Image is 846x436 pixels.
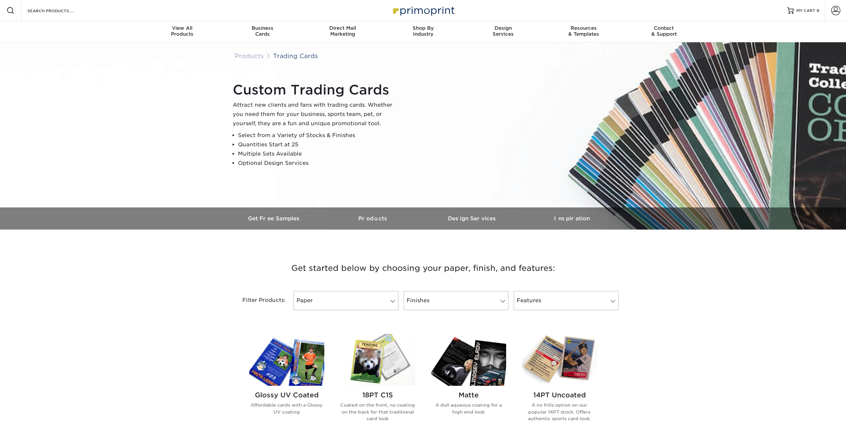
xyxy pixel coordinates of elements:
[522,334,597,386] img: 14PT Uncoated Trading Cards
[390,3,456,18] img: Primoprint
[340,402,415,422] p: Coated on the front, no coating on the back for that traditional card look
[431,391,506,399] h2: Matte
[423,215,522,222] h3: Design Services
[142,25,222,37] div: Products
[544,25,624,31] span: Resources
[238,140,398,149] li: Quantities Start at 25
[235,52,264,59] a: Products
[142,25,222,31] span: View All
[27,7,91,15] input: SEARCH PRODUCTS.....
[233,82,398,98] h1: Custom Trading Cards
[225,215,324,222] h3: Get Free Samples
[340,334,415,386] img: 18PT C1S Trading Cards
[817,8,820,13] span: 0
[302,25,383,37] div: Marketing
[796,8,815,14] span: MY CART
[249,334,324,386] img: Glossy UV Coated Trading Cards
[238,131,398,140] li: Select from a Variety of Stocks & Finishes
[222,21,302,42] a: BusinessCards
[544,21,624,42] a: Resources& Templates
[324,215,423,222] h3: Products
[463,21,544,42] a: DesignServices
[225,207,324,230] a: Get Free Samples
[340,334,415,432] a: 18PT C1S Trading Cards 18PT C1S Coated on the front, no coating on the back for that traditional ...
[522,402,597,422] p: A no frills option on our popular 14PT stock. Offers authentic sports card look.
[431,402,506,415] p: A dull aqueous coating for a high end look
[624,25,704,31] span: Contact
[624,21,704,42] a: Contact& Support
[302,25,383,31] span: Direct Mail
[463,25,544,31] span: Design
[142,21,222,42] a: View AllProducts
[302,21,383,42] a: Direct MailMarketing
[544,25,624,37] div: & Templates
[383,25,463,37] div: Industry
[249,334,324,432] a: Glossy UV Coated Trading Cards Glossy UV Coated Affordable cards with a Glossy UV coating
[383,21,463,42] a: Shop ByIndustry
[225,291,291,310] div: Filter Products:
[383,25,463,31] span: Shop By
[238,149,398,159] li: Multiple Sets Available
[233,100,398,128] p: Attract new clients and fans with trading cards. Whether you need them for your business, sports ...
[294,291,398,310] a: Paper
[423,207,522,230] a: Design Services
[514,291,619,310] a: Features
[431,334,506,432] a: Matte Trading Cards Matte A dull aqueous coating for a high end look
[249,402,324,415] p: Affordable cards with a Glossy UV coating
[522,215,622,222] h3: Inspiration
[238,159,398,168] li: Optional Design Services
[230,253,617,283] h3: Get started below by choosing your paper, finish, and features:
[522,334,597,432] a: 14PT Uncoated Trading Cards 14PT Uncoated A no frills option on our popular 14PT stock. Offers au...
[273,52,318,59] a: Trading Cards
[324,207,423,230] a: Products
[522,391,597,399] h2: 14PT Uncoated
[222,25,302,37] div: Cards
[404,291,508,310] a: Finishes
[463,25,544,37] div: Services
[340,391,415,399] h2: 18PT C1S
[249,391,324,399] h2: Glossy UV Coated
[222,25,302,31] span: Business
[624,25,704,37] div: & Support
[522,207,622,230] a: Inspiration
[431,334,506,386] img: Matte Trading Cards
